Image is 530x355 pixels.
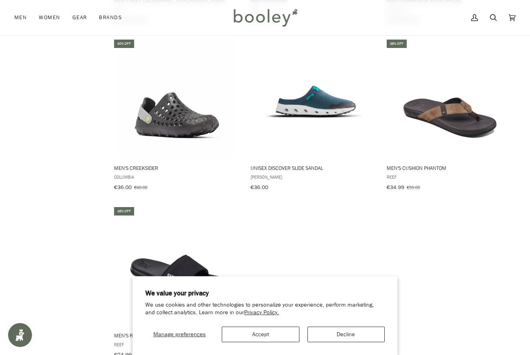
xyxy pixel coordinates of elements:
h2: We value your privacy [145,289,385,298]
span: Brands [99,14,122,22]
a: Privacy Policy. [244,309,279,316]
img: Columbia Men's Creeksider Shark / Napa Green - Booley Galway [117,38,237,158]
img: Reef Men's Reef One Slide Black - Booley Galway [117,206,237,326]
span: Columbia [114,174,240,180]
span: Gear [72,14,87,22]
span: [PERSON_NAME] [251,174,376,180]
a: Unisex Discover Slide Sandal [249,38,377,193]
img: Jobe Discover Slide Sandal Midnight Blue - Booley Galway [253,38,373,158]
a: Men's Cushion Phantom [385,38,514,193]
span: €36.00 [251,183,268,191]
img: Booley [230,6,300,29]
span: Reef [387,174,512,180]
span: Manage preferences [153,331,206,338]
span: Men's Creeksider [114,164,240,172]
span: Women [39,14,60,22]
div: 38% off [114,207,134,215]
span: €36.00 [114,183,132,191]
span: Men [14,14,27,22]
span: Men's Reef One Slide [114,332,240,339]
button: Decline [307,327,385,342]
span: Unisex Discover Slide Sandal [251,164,376,172]
button: Accept [222,327,299,342]
div: 36% off [387,40,407,48]
span: €34.99 [387,183,404,191]
img: Reef Men's Cushion Phantom Brown / Tan - Booley Galway [390,38,510,158]
button: Manage preferences [145,327,214,342]
span: €60.00 [134,184,147,191]
iframe: Button to open loyalty program pop-up [8,323,32,347]
div: 40% off [114,40,134,48]
a: Men's Creeksider [113,38,241,193]
span: €55.00 [407,184,420,191]
p: We use cookies and other technologies to personalize your experience, perform marketing, and coll... [145,301,385,317]
span: Reef [114,341,240,348]
span: Men's Cushion Phantom [387,164,512,172]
